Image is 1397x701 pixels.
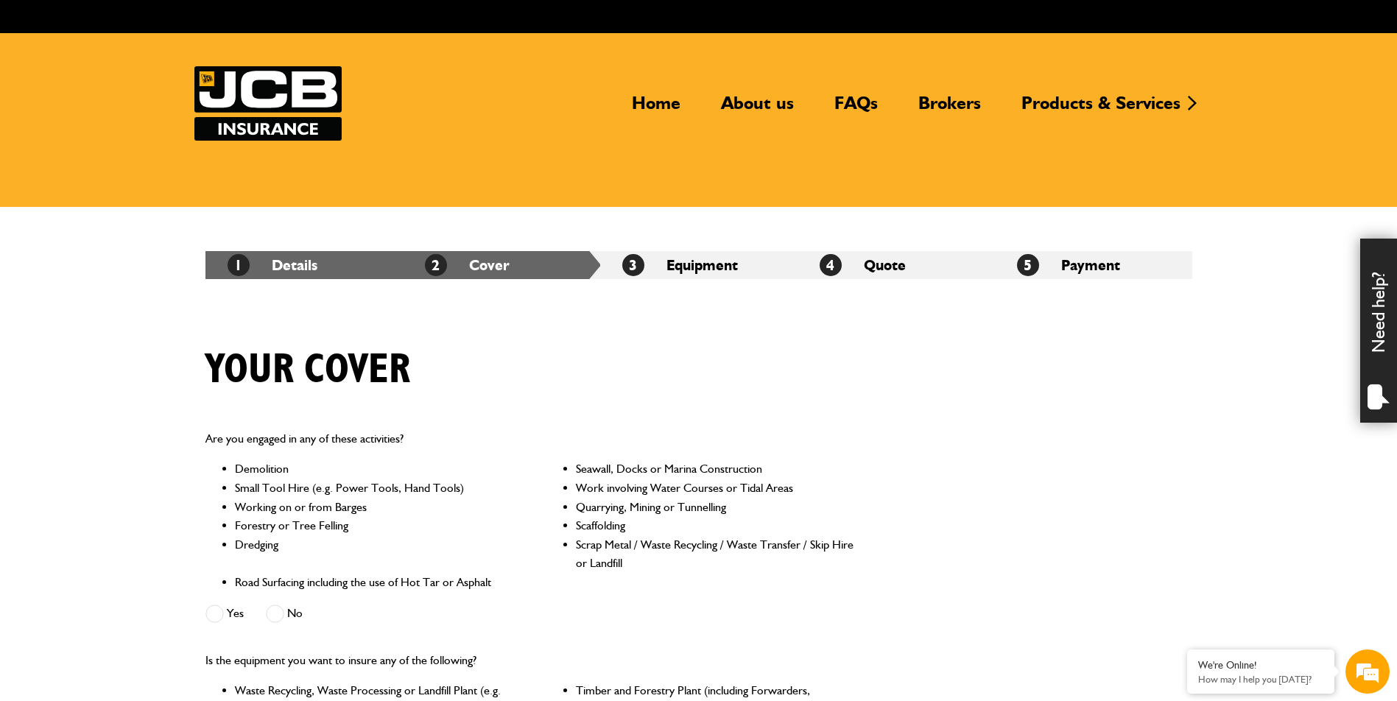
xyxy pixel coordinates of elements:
[621,92,692,126] a: Home
[710,92,805,126] a: About us
[576,535,855,573] li: Scrap Metal / Waste Recycling / Waste Transfer / Skip Hire or Landfill
[576,479,855,498] li: Work involving Water Courses or Tidal Areas
[576,498,855,517] li: Quarrying, Mining or Tunnelling
[798,251,995,279] li: Quote
[995,251,1192,279] li: Payment
[1017,254,1039,276] span: 5
[1360,239,1397,423] div: Need help?
[907,92,992,126] a: Brokers
[235,479,514,498] li: Small Tool Hire (e.g. Power Tools, Hand Tools)
[235,516,514,535] li: Forestry or Tree Felling
[576,516,855,535] li: Scaffolding
[228,254,250,276] span: 1
[820,254,842,276] span: 4
[1010,92,1192,126] a: Products & Services
[194,66,342,141] a: JCB Insurance Services
[194,66,342,141] img: JCB Insurance Services logo
[403,251,600,279] li: Cover
[205,605,244,623] label: Yes
[205,651,856,670] p: Is the equipment you want to insure any of the following?
[266,605,303,623] label: No
[622,254,644,276] span: 3
[205,429,856,448] p: Are you engaged in any of these activities?
[235,573,514,592] li: Road Surfacing including the use of Hot Tar or Asphalt
[1198,659,1323,672] div: We're Online!
[1198,674,1323,685] p: How may I help you today?
[205,345,410,395] h1: Your cover
[235,535,514,573] li: Dredging
[576,459,855,479] li: Seawall, Docks or Marina Construction
[235,498,514,517] li: Working on or from Barges
[228,256,317,274] a: 1Details
[600,251,798,279] li: Equipment
[823,92,889,126] a: FAQs
[235,459,514,479] li: Demolition
[425,254,447,276] span: 2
